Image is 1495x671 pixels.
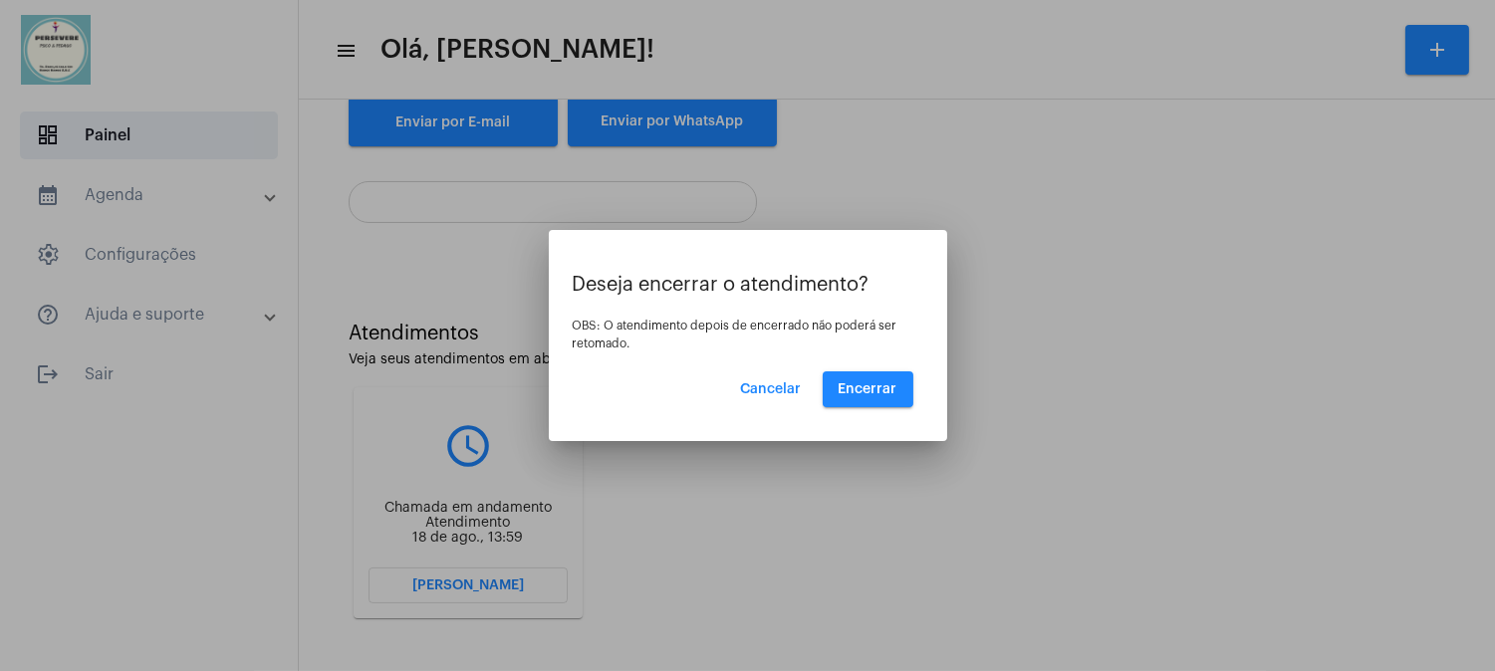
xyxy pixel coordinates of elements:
[823,371,913,407] button: Encerrar
[573,320,897,349] span: OBS: O atendimento depois de encerrado não poderá ser retomado.
[839,382,897,396] span: Encerrar
[741,382,802,396] span: Cancelar
[725,371,818,407] button: Cancelar
[573,274,923,296] p: Deseja encerrar o atendimento?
